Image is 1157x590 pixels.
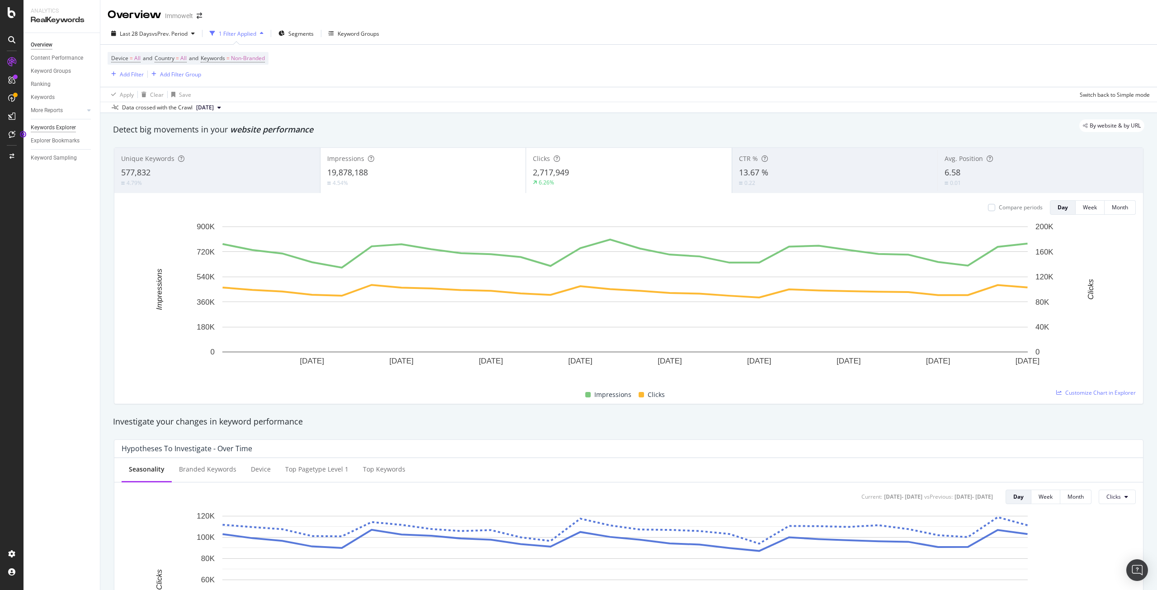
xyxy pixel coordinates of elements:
[1080,91,1150,99] div: Switch back to Simple mode
[176,54,179,62] span: =
[747,357,771,365] text: [DATE]
[1099,490,1136,504] button: Clicks
[1060,490,1091,504] button: Month
[201,54,225,62] span: Keywords
[19,130,27,138] div: Tooltip anchor
[155,269,164,310] text: Impressions
[152,30,188,38] span: vs Prev. Period
[121,167,151,178] span: 577,832
[945,154,983,163] span: Avg. Position
[31,106,63,115] div: More Reports
[31,15,93,25] div: RealKeywords
[108,69,144,80] button: Add Filter
[143,54,152,62] span: and
[333,179,348,187] div: 4.54%
[122,444,252,453] div: Hypotheses to Investigate - Over Time
[120,91,134,99] div: Apply
[197,533,215,542] text: 100K
[179,465,236,474] div: Branded Keywords
[1006,490,1031,504] button: Day
[150,91,164,99] div: Clear
[539,179,554,186] div: 6.26%
[1079,119,1144,132] div: legacy label
[648,389,665,400] span: Clicks
[108,7,161,23] div: Overview
[197,323,215,331] text: 180K
[31,53,94,63] a: Content Performance
[288,30,314,38] span: Segments
[138,87,164,102] button: Clear
[31,153,94,163] a: Keyword Sampling
[594,389,631,400] span: Impressions
[155,569,164,590] text: Clicks
[1035,222,1054,231] text: 200K
[1035,248,1054,256] text: 160K
[533,154,550,163] span: Clicks
[108,26,198,41] button: Last 28 DaysvsPrev. Period
[31,66,94,76] a: Keyword Groups
[148,69,201,80] button: Add Filter Group
[1106,493,1121,500] span: Clicks
[130,54,133,62] span: =
[179,91,191,99] div: Save
[31,123,94,132] a: Keywords Explorer
[121,154,174,163] span: Unique Keywords
[327,154,364,163] span: Impressions
[1031,490,1060,504] button: Week
[189,54,198,62] span: and
[31,106,85,115] a: More Reports
[1068,493,1084,500] div: Month
[739,154,758,163] span: CTR %
[120,30,152,38] span: Last 28 Days
[568,357,593,365] text: [DATE]
[180,52,187,65] span: All
[1035,298,1049,307] text: 80K
[950,179,961,187] div: 0.01
[926,357,950,365] text: [DATE]
[1056,389,1136,396] a: Customize Chart in Explorer
[1076,87,1150,102] button: Switch back to Simple mode
[955,493,993,500] div: [DATE] - [DATE]
[837,357,861,365] text: [DATE]
[1126,559,1148,581] div: Open Intercom Messenger
[31,40,52,50] div: Overview
[945,182,948,184] img: Equal
[197,222,215,231] text: 900K
[1105,200,1136,215] button: Month
[201,576,215,584] text: 60K
[1016,357,1040,365] text: [DATE]
[1035,323,1049,331] text: 40K
[197,512,215,520] text: 120K
[108,87,134,102] button: Apply
[31,136,80,146] div: Explorer Bookmarks
[31,40,94,50] a: Overview
[739,182,743,184] img: Equal
[1112,203,1128,211] div: Month
[129,465,165,474] div: Seasonality
[390,357,414,365] text: [DATE]
[285,465,348,474] div: Top Pagetype Level 1
[31,66,71,76] div: Keyword Groups
[31,7,93,15] div: Analytics
[211,348,215,356] text: 0
[122,104,193,112] div: Data crossed with the Crawl
[193,102,225,113] button: [DATE]
[122,222,1128,379] div: A chart.
[1076,200,1105,215] button: Week
[127,179,142,187] div: 4.79%
[479,357,503,365] text: [DATE]
[275,26,317,41] button: Segments
[231,52,265,65] span: Non-Branded
[31,123,76,132] div: Keywords Explorer
[31,80,94,89] a: Ranking
[31,93,55,102] div: Keywords
[226,54,230,62] span: =
[31,136,94,146] a: Explorer Bookmarks
[1090,123,1141,128] span: By website & by URL
[1083,203,1097,211] div: Week
[31,153,77,163] div: Keyword Sampling
[206,26,267,41] button: 1 Filter Applied
[945,167,960,178] span: 6.58
[1058,203,1068,211] div: Day
[251,465,271,474] div: Device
